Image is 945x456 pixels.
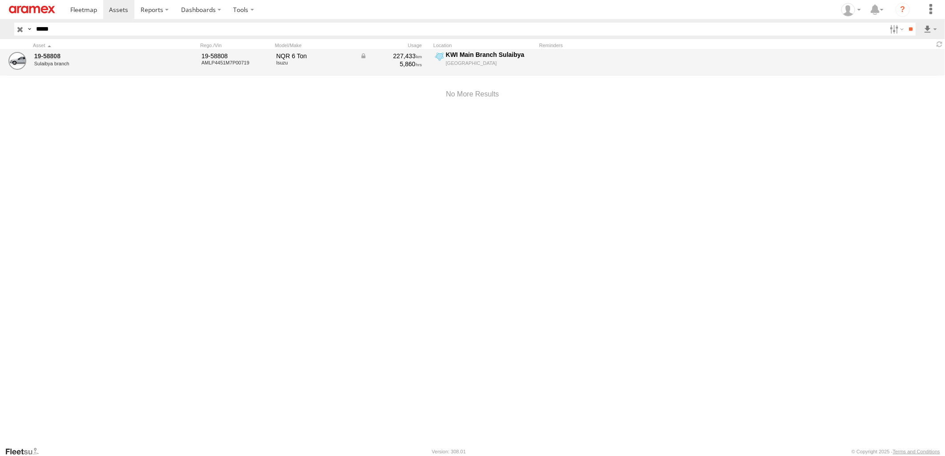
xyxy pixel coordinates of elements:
[433,51,536,75] label: Click to View Current Location
[893,449,940,454] a: Terms and Conditions
[446,51,534,59] div: KWI Main Branch Sulaibya
[934,40,945,48] span: Refresh
[5,447,46,456] a: Visit our Website
[852,449,940,454] div: © Copyright 2025 -
[34,52,156,60] a: 19-58808
[33,42,157,48] div: Click to Sort
[200,42,271,48] div: Rego./Vin
[886,23,905,36] label: Search Filter Options
[539,42,682,48] div: Reminders
[432,449,466,454] div: Version: 308.01
[202,52,270,60] div: 19-58808
[446,60,534,66] div: [GEOGRAPHIC_DATA]
[8,52,26,70] a: View Asset Details
[26,23,33,36] label: Search Query
[276,60,354,65] div: Isuzu
[275,42,355,48] div: Model/Make
[360,60,422,68] div: 5,860
[923,23,938,36] label: Export results as...
[9,6,55,13] img: aramex-logo.svg
[202,60,270,65] div: AMLP4451M7P00719
[34,61,156,66] div: undefined
[276,52,354,60] div: NQR 6 Ton
[896,3,910,17] i: ?
[359,42,430,48] div: Usage
[360,52,422,60] div: Data from Vehicle CANbus
[433,42,536,48] div: Location
[838,3,864,16] div: Gabriel Liwang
